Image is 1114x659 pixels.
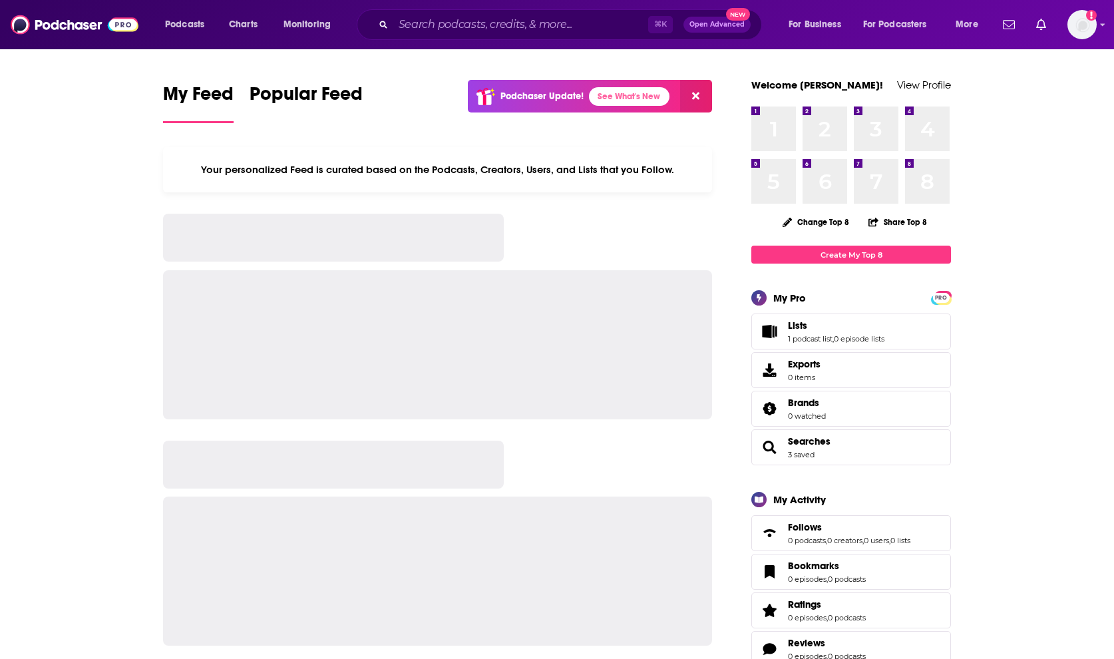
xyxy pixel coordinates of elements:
[648,16,673,33] span: ⌘ K
[756,640,783,658] a: Reviews
[756,524,783,543] a: Follows
[779,14,858,35] button: open menu
[998,13,1020,36] a: Show notifications dropdown
[828,613,866,622] a: 0 podcasts
[933,292,949,302] a: PRO
[827,574,828,584] span: ,
[165,15,204,34] span: Podcasts
[788,435,831,447] a: Searches
[788,560,866,572] a: Bookmarks
[788,397,819,409] span: Brands
[726,8,750,21] span: New
[1031,13,1051,36] a: Show notifications dropdown
[751,592,951,628] span: Ratings
[773,493,826,506] div: My Activity
[751,79,883,91] a: Welcome [PERSON_NAME]!
[788,397,826,409] a: Brands
[788,334,833,343] a: 1 podcast list
[1067,10,1097,39] img: User Profile
[864,536,889,545] a: 0 users
[788,450,815,459] a: 3 saved
[788,613,827,622] a: 0 episodes
[1086,10,1097,21] svg: Add a profile image
[250,83,363,123] a: Popular Feed
[868,209,928,235] button: Share Top 8
[788,358,821,370] span: Exports
[756,322,783,341] a: Lists
[788,536,826,545] a: 0 podcasts
[946,14,995,35] button: open menu
[751,391,951,427] span: Brands
[11,12,138,37] img: Podchaser - Follow, Share and Rate Podcasts
[828,574,866,584] a: 0 podcasts
[751,515,951,551] span: Follows
[788,320,884,331] a: Lists
[862,536,864,545] span: ,
[229,15,258,34] span: Charts
[788,521,910,533] a: Follows
[751,246,951,264] a: Create My Top 8
[826,536,827,545] span: ,
[756,361,783,379] span: Exports
[897,79,951,91] a: View Profile
[788,637,825,649] span: Reviews
[827,613,828,622] span: ,
[163,83,234,123] a: My Feed
[274,14,348,35] button: open menu
[751,314,951,349] span: Lists
[890,536,910,545] a: 0 lists
[751,429,951,465] span: Searches
[393,14,648,35] input: Search podcasts, credits, & more...
[589,87,669,106] a: See What's New
[689,21,745,28] span: Open Advanced
[834,334,884,343] a: 0 episode lists
[788,598,821,610] span: Ratings
[683,17,751,33] button: Open AdvancedNew
[756,438,783,457] a: Searches
[933,293,949,303] span: PRO
[500,91,584,102] p: Podchaser Update!
[369,9,775,40] div: Search podcasts, credits, & more...
[283,15,331,34] span: Monitoring
[788,637,866,649] a: Reviews
[775,214,857,230] button: Change Top 8
[827,536,862,545] a: 0 creators
[751,554,951,590] span: Bookmarks
[751,352,951,388] a: Exports
[956,15,978,34] span: More
[889,536,890,545] span: ,
[788,574,827,584] a: 0 episodes
[250,83,363,113] span: Popular Feed
[163,83,234,113] span: My Feed
[756,601,783,620] a: Ratings
[1067,10,1097,39] span: Logged in as danikarchmer
[788,320,807,331] span: Lists
[773,292,806,304] div: My Pro
[1067,10,1097,39] button: Show profile menu
[788,560,839,572] span: Bookmarks
[156,14,222,35] button: open menu
[163,147,712,192] div: Your personalized Feed is curated based on the Podcasts, Creators, Users, and Lists that you Follow.
[756,399,783,418] a: Brands
[833,334,834,343] span: ,
[756,562,783,581] a: Bookmarks
[788,373,821,382] span: 0 items
[220,14,266,35] a: Charts
[863,15,927,34] span: For Podcasters
[788,598,866,610] a: Ratings
[854,14,946,35] button: open menu
[788,521,822,533] span: Follows
[788,411,826,421] a: 0 watched
[789,15,841,34] span: For Business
